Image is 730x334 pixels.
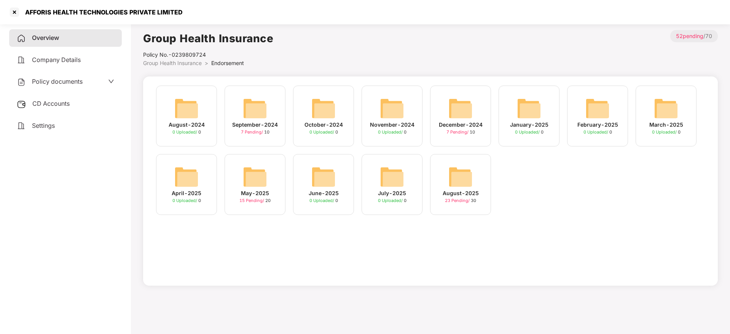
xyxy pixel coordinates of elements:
[172,129,198,135] span: 0 Uploaded /
[32,122,55,129] span: Settings
[439,121,483,129] div: December-2024
[241,129,264,135] span: 7 Pending /
[239,197,271,204] div: 20
[243,165,267,189] img: svg+xml;base64,PHN2ZyB4bWxucz0iaHR0cDovL3d3dy53My5vcmcvMjAwMC9zdmciIHdpZHRoPSI2NCIgaGVpZ2h0PSI2NC...
[445,198,471,203] span: 23 Pending /
[32,100,70,107] span: CD Accounts
[446,129,475,135] div: 10
[448,96,473,121] img: svg+xml;base64,PHN2ZyB4bWxucz0iaHR0cDovL3d3dy53My5vcmcvMjAwMC9zdmciIHdpZHRoPSI2NCIgaGVpZ2h0PSI2NC...
[174,96,199,121] img: svg+xml;base64,PHN2ZyB4bWxucz0iaHR0cDovL3d3dy53My5vcmcvMjAwMC9zdmciIHdpZHRoPSI2NCIgaGVpZ2h0PSI2NC...
[585,96,610,121] img: svg+xml;base64,PHN2ZyB4bWxucz0iaHR0cDovL3d3dy53My5vcmcvMjAwMC9zdmciIHdpZHRoPSI2NCIgaGVpZ2h0PSI2NC...
[583,129,609,135] span: 0 Uploaded /
[446,129,470,135] span: 7 Pending /
[448,165,473,189] img: svg+xml;base64,PHN2ZyB4bWxucz0iaHR0cDovL3d3dy53My5vcmcvMjAwMC9zdmciIHdpZHRoPSI2NCIgaGVpZ2h0PSI2NC...
[378,197,406,204] div: 0
[143,30,273,47] h1: Group Health Insurance
[17,56,26,65] img: svg+xml;base64,PHN2ZyB4bWxucz0iaHR0cDovL3d3dy53My5vcmcvMjAwMC9zdmciIHdpZHRoPSIyNCIgaGVpZ2h0PSIyNC...
[241,129,269,135] div: 10
[517,96,541,121] img: svg+xml;base64,PHN2ZyB4bWxucz0iaHR0cDovL3d3dy53My5vcmcvMjAwMC9zdmciIHdpZHRoPSI2NCIgaGVpZ2h0PSI2NC...
[510,121,548,129] div: January-2025
[32,34,59,41] span: Overview
[108,78,114,84] span: down
[239,198,265,203] span: 15 Pending /
[670,30,718,42] p: / 70
[311,96,336,121] img: svg+xml;base64,PHN2ZyB4bWxucz0iaHR0cDovL3d3dy53My5vcmcvMjAwMC9zdmciIHdpZHRoPSI2NCIgaGVpZ2h0PSI2NC...
[205,60,208,66] span: >
[172,129,201,135] div: 0
[577,121,618,129] div: February-2025
[515,129,541,135] span: 0 Uploaded /
[309,189,339,197] div: June-2025
[211,60,244,66] span: Endorsement
[443,189,479,197] div: August-2025
[17,34,26,43] img: svg+xml;base64,PHN2ZyB4bWxucz0iaHR0cDovL3d3dy53My5vcmcvMjAwMC9zdmciIHdpZHRoPSIyNCIgaGVpZ2h0PSIyNC...
[649,121,683,129] div: March-2025
[174,165,199,189] img: svg+xml;base64,PHN2ZyB4bWxucz0iaHR0cDovL3d3dy53My5vcmcvMjAwMC9zdmciIHdpZHRoPSI2NCIgaGVpZ2h0PSI2NC...
[32,56,81,64] span: Company Details
[169,121,205,129] div: August-2024
[172,197,201,204] div: 0
[32,78,83,85] span: Policy documents
[380,165,404,189] img: svg+xml;base64,PHN2ZyB4bWxucz0iaHR0cDovL3d3dy53My5vcmcvMjAwMC9zdmciIHdpZHRoPSI2NCIgaGVpZ2h0PSI2NC...
[378,189,406,197] div: July-2025
[309,129,335,135] span: 0 Uploaded /
[378,198,404,203] span: 0 Uploaded /
[652,129,681,135] div: 0
[21,8,183,16] div: AFFORIS HEALTH TECHNOLOGIES PRIVATE LIMITED
[304,121,343,129] div: October-2024
[17,78,26,87] img: svg+xml;base64,PHN2ZyB4bWxucz0iaHR0cDovL3d3dy53My5vcmcvMjAwMC9zdmciIHdpZHRoPSIyNCIgaGVpZ2h0PSIyNC...
[370,121,414,129] div: November-2024
[676,33,703,39] span: 52 pending
[232,121,278,129] div: September-2024
[378,129,404,135] span: 0 Uploaded /
[309,197,338,204] div: 0
[241,189,269,197] div: May-2025
[445,197,476,204] div: 30
[172,198,198,203] span: 0 Uploaded /
[17,121,26,130] img: svg+xml;base64,PHN2ZyB4bWxucz0iaHR0cDovL3d3dy53My5vcmcvMjAwMC9zdmciIHdpZHRoPSIyNCIgaGVpZ2h0PSIyNC...
[309,198,335,203] span: 0 Uploaded /
[17,100,26,109] img: svg+xml;base64,PHN2ZyB3aWR0aD0iMjUiIGhlaWdodD0iMjQiIHZpZXdCb3g9IjAgMCAyNSAyNCIgZmlsbD0ibm9uZSIgeG...
[583,129,612,135] div: 0
[143,60,202,66] span: Group Health Insurance
[654,96,678,121] img: svg+xml;base64,PHN2ZyB4bWxucz0iaHR0cDovL3d3dy53My5vcmcvMjAwMC9zdmciIHdpZHRoPSI2NCIgaGVpZ2h0PSI2NC...
[378,129,406,135] div: 0
[172,189,201,197] div: April-2025
[515,129,544,135] div: 0
[652,129,678,135] span: 0 Uploaded /
[380,96,404,121] img: svg+xml;base64,PHN2ZyB4bWxucz0iaHR0cDovL3d3dy53My5vcmcvMjAwMC9zdmciIHdpZHRoPSI2NCIgaGVpZ2h0PSI2NC...
[309,129,338,135] div: 0
[311,165,336,189] img: svg+xml;base64,PHN2ZyB4bWxucz0iaHR0cDovL3d3dy53My5vcmcvMjAwMC9zdmciIHdpZHRoPSI2NCIgaGVpZ2h0PSI2NC...
[243,96,267,121] img: svg+xml;base64,PHN2ZyB4bWxucz0iaHR0cDovL3d3dy53My5vcmcvMjAwMC9zdmciIHdpZHRoPSI2NCIgaGVpZ2h0PSI2NC...
[143,51,273,59] div: Policy No.- 0239809724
